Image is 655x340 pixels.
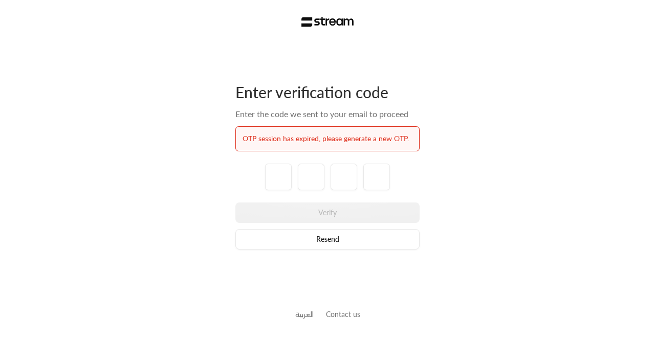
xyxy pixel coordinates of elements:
button: Resend [235,229,420,250]
a: Contact us [326,310,360,319]
div: Enter verification code [235,82,420,102]
a: العربية [295,305,314,324]
div: Enter the code we sent to your email to proceed [235,108,420,120]
button: Contact us [326,309,360,320]
img: Stream Logo [301,17,354,27]
div: OTP session has expired, please generate a new OTP. [243,133,412,144]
